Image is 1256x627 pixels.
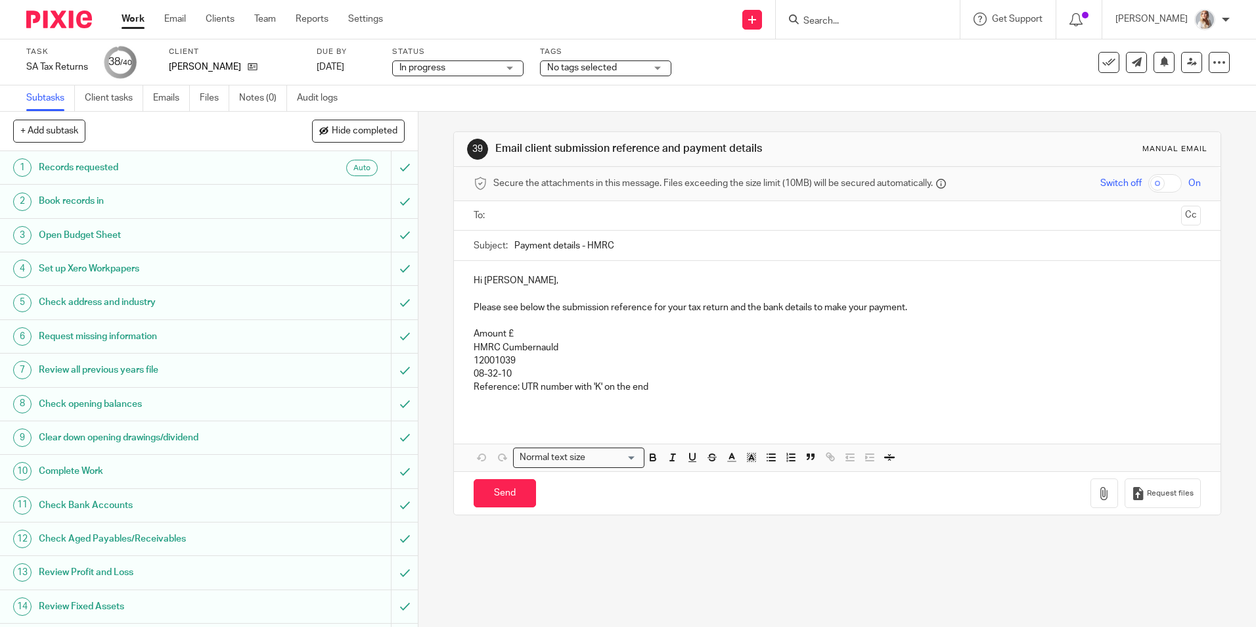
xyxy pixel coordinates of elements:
span: In progress [399,63,445,72]
span: Normal text size [516,451,588,465]
i: Files are stored in Pixie and a secure link is sent to the message recipient. [936,179,946,189]
h1: Review Profit and Loss [39,563,265,582]
a: Settings [348,12,383,26]
label: Status [392,47,524,57]
label: Tags [540,47,671,57]
a: Work [122,12,145,26]
label: Due by [317,47,376,57]
label: To: [474,209,488,222]
p: [PERSON_NAME] [169,60,241,74]
div: 2 [13,193,32,211]
div: 4 [13,260,32,278]
h1: Check opening balances [39,394,265,414]
div: Mark as to do [391,252,418,285]
label: Subject: [474,239,508,252]
div: 3 [13,226,32,244]
span: Sean O&#39;Dell [169,60,241,74]
div: Mark as to do [391,354,418,386]
div: Mark as to do [391,522,418,555]
div: 12 [13,530,32,548]
a: Team [254,12,276,26]
a: Clients [206,12,235,26]
h1: Check Bank Accounts [39,496,265,515]
img: IMG_9968.jpg [1194,9,1215,30]
span: Request files [1147,488,1194,499]
div: 8 [13,395,32,413]
input: Send [474,479,536,507]
div: Mark as to do [391,556,418,589]
img: Pixie [26,11,92,28]
p: [PERSON_NAME] [1115,12,1188,26]
a: Reports [296,12,328,26]
p: Reference: UTR number with 'K' on the end [474,381,1200,394]
span: No tags selected [547,63,617,72]
span: Hide completed [332,126,397,137]
a: Files [200,85,229,111]
h1: Review Fixed Assets [39,597,265,616]
input: Search [802,16,920,28]
h1: Check address and industry [39,292,265,312]
button: Request files [1125,478,1201,508]
div: 5 [13,294,32,312]
div: 7 [13,361,32,379]
span: Get Support [992,14,1043,24]
div: Manual email [1142,144,1207,154]
div: Automated emails are sent as soon as the preceding subtask is completed. [346,160,378,176]
i: Open client page [248,62,258,72]
button: Snooze task [1154,52,1175,73]
div: Search for option [513,448,644,468]
h1: Book records in [39,191,265,211]
p: Hi [PERSON_NAME], [474,274,1200,287]
p: Amount £ [474,327,1200,340]
div: Mark as to do [391,320,418,353]
h1: Email client submission reference and payment details [495,142,865,156]
div: 13 [13,563,32,582]
label: Client [169,47,300,57]
small: /40 [120,59,132,66]
div: Mark as to do [391,421,418,454]
div: Mark as to do [391,590,418,623]
button: + Add subtask [13,120,85,142]
h1: Request missing information [39,327,265,346]
div: SA Tax Returns [26,60,88,74]
div: 11 [13,496,32,515]
a: Email [164,12,186,26]
a: Send new email to Sean O&#39;Dell [1126,52,1147,73]
div: Mark as to do [391,455,418,488]
span: On [1188,177,1201,190]
div: 38 [108,55,132,70]
a: Notes (0) [239,85,287,111]
h1: Set up Xero Workpapers [39,259,265,279]
label: Task [26,47,88,57]
div: Mark as to do [391,489,418,522]
h1: Review all previous years file [39,360,265,380]
h1: Clear down opening drawings/dividend [39,428,265,448]
div: 1 [13,158,32,177]
div: 10 [13,462,32,480]
div: 39 [467,139,488,160]
h1: Complete Work [39,461,265,481]
a: Audit logs [297,85,348,111]
div: 9 [13,429,32,447]
span: [DATE] [317,62,344,72]
p: Please see below the submission reference for your tax return and the bank details to make your p... [474,301,1200,314]
div: 14 [13,597,32,616]
p: 12001039 [474,354,1200,367]
button: Cc [1181,206,1201,225]
div: Mark as to do [391,219,418,252]
p: 08-32-10 [474,367,1200,381]
span: Switch off [1100,177,1142,190]
a: Subtasks [26,85,75,111]
div: Can't undo an automated email [391,151,418,184]
h1: Check Aged Payables/Receivables [39,529,265,549]
div: Mark as to do [391,185,418,218]
h1: Open Budget Sheet [39,225,265,245]
div: 6 [13,327,32,346]
div: Mark as to do [391,286,418,319]
div: Mark as to do [391,388,418,421]
h1: Records requested [39,158,265,177]
input: Search for option [589,451,637,465]
span: Secure the attachments in this message. Files exceeding the size limit (10MB) will be secured aut... [493,177,933,190]
a: Client tasks [85,85,143,111]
